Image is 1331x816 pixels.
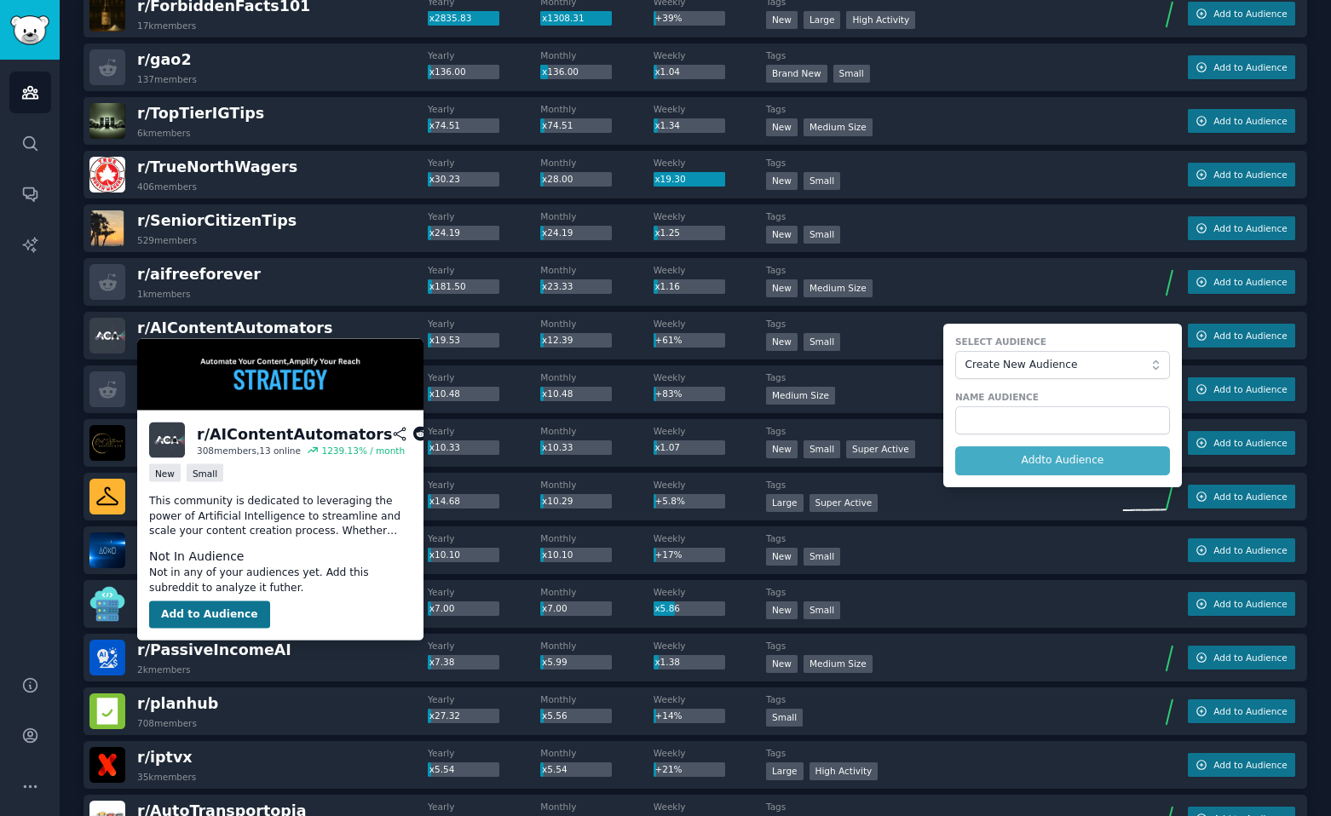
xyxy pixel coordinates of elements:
button: Add to Audience [1188,646,1295,669]
span: x1308.31 [542,13,585,23]
dt: Tags [766,264,1104,276]
dt: Monthly [540,693,653,705]
div: New [149,464,181,482]
img: AIContentAutomators [149,422,185,458]
span: x1.34 [654,120,680,130]
div: New [766,655,798,673]
button: Add to Audience [1188,377,1295,401]
div: Brand New [766,65,827,83]
dt: Yearly [428,425,540,437]
dt: Yearly [428,532,540,544]
span: x30.23 [429,174,460,184]
div: 1239.13 % / month [321,445,405,457]
span: x10.48 [429,388,460,399]
span: r/ planhub [137,695,218,712]
dt: Tags [766,693,1104,705]
span: x136.00 [542,66,579,77]
dt: Tags [766,425,1104,437]
dt: Tags [766,801,1104,813]
span: x74.51 [429,120,460,130]
span: x10.10 [429,549,460,560]
div: New [766,548,798,566]
button: Add to Audience [1188,216,1295,240]
dt: Monthly [540,371,653,383]
span: x19.53 [429,335,460,345]
div: 17k members [137,20,196,32]
dt: Yearly [428,49,540,61]
div: Large [766,494,804,512]
button: Add to Audience [1188,270,1295,294]
span: x10.48 [542,388,573,399]
span: x181.50 [429,281,466,291]
dt: Tags [766,49,1104,61]
div: New [766,333,798,351]
div: Medium Size [804,655,873,673]
dt: Monthly [540,264,653,276]
div: New [766,172,798,190]
dt: Weekly [654,747,766,759]
dt: Yearly [428,103,540,115]
span: x7.00 [429,603,455,613]
div: Medium Size [766,387,835,405]
img: GummySearch logo [10,15,49,45]
span: x24.19 [429,227,460,238]
span: Add to Audience [1213,330,1287,342]
div: Small [766,709,803,727]
dt: Monthly [540,210,653,222]
div: Large [804,11,841,29]
span: x2835.83 [429,13,472,23]
dt: Yearly [428,157,540,169]
div: Large [766,762,804,780]
img: PassiveIncomeAI [89,640,125,675]
dt: Weekly [654,640,766,652]
span: x5.54 [542,764,568,774]
span: x27.32 [429,710,460,721]
dt: Yearly [428,640,540,652]
span: Add to Audience [1213,759,1287,771]
dt: Tags [766,586,1104,598]
span: +14% [654,710,682,721]
span: r/ AIContentAutomators [137,319,332,336]
dt: Weekly [654,49,766,61]
span: x1.04 [654,66,680,77]
dt: Weekly [654,586,766,598]
span: x19.30 [654,174,685,184]
div: r/ AIContentAutomators [197,423,392,445]
dt: Yearly [428,693,540,705]
div: Small [833,65,870,83]
span: Add to Audience [1213,437,1287,449]
span: r/ SeniorCitizenTips [137,212,297,229]
div: New [766,601,798,619]
div: Super Active [846,440,915,458]
dt: Monthly [540,801,653,813]
dt: Weekly [654,371,766,383]
button: Create New Audience [955,351,1170,380]
dt: Monthly [540,479,653,491]
span: r/ TopTierIGTips [137,105,264,122]
span: x1.16 [654,281,680,291]
span: x1.07 [654,442,680,452]
p: This community is dedicated to leveraging the power of Artificial Intelligence to streamline and ... [149,494,412,539]
button: Add to Audience [149,601,270,629]
div: Medium Size [804,118,873,136]
button: Add to Audience [1188,431,1295,455]
dt: Tags [766,747,1104,759]
div: Small [804,226,840,244]
dt: Weekly [654,425,766,437]
span: r/ aifreeforever [137,266,261,283]
dt: Weekly [654,693,766,705]
span: x10.33 [429,442,460,452]
dt: Monthly [540,640,653,652]
img: HostingHub [89,586,125,622]
span: Add to Audience [1213,169,1287,181]
span: x23.33 [542,281,573,291]
div: 35k members [137,771,196,783]
span: x7.38 [429,657,455,667]
span: r/ TrueNorthWagers [137,158,297,175]
dt: Weekly [654,801,766,813]
img: AIContentAutomators [137,339,423,411]
button: Add to Audience [1188,699,1295,723]
dt: Not In Audience [149,548,412,566]
span: Add to Audience [1213,276,1287,288]
span: x10.10 [542,549,573,560]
